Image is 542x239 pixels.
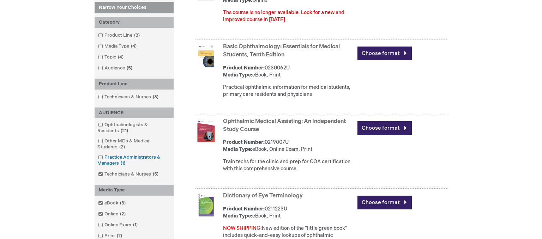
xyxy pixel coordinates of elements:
span: 3 [151,94,160,100]
span: 21 [119,128,130,134]
strong: Product Number: [223,139,265,145]
span: 7 [115,233,124,239]
a: Technicians & Nurses3 [96,94,161,100]
img: Basic Ophthalmology: Essentials for Medical Students, Tenth Edition [195,45,217,67]
a: Ophthalmologists & Residents21 [96,122,172,134]
a: Choose format [357,121,412,135]
div: Media Type [95,185,174,196]
a: Practice Administrators & Managers1 [96,154,172,167]
strong: Narrow Your Choices [95,2,174,13]
a: Ophthalmic Medical Assisting: An Independent Study Course [223,118,346,133]
span: 4 [116,54,125,60]
span: 1 [131,222,139,228]
a: Choose format [357,47,412,60]
span: 4 [129,43,138,49]
a: Topic4 [96,54,126,61]
a: Choose format [357,196,412,209]
div: AUDIENCE [95,108,174,118]
div: Product Line [95,79,174,90]
div: 0211223U eBook, Print [223,206,354,220]
div: Train techs for the clinic and prep for COA certification with this comprehensive course. [223,158,354,172]
span: 5 [151,171,160,177]
a: Online Exam1 [96,222,140,228]
strong: Media Type: [223,213,252,219]
div: Category [95,17,174,28]
a: eBook3 [96,200,128,207]
a: Dictionary of Eye Terminology [223,192,303,199]
span: 2 [118,211,127,217]
img: Ophthalmic Medical Assisting: An Independent Study Course [195,119,217,142]
span: 5 [125,65,134,71]
div: Practical ophthalmic information for medical students, primary care residents and physicians [223,84,354,98]
a: Technicians & Nurses5 [96,171,161,178]
a: Online2 [96,211,128,217]
div: 0219007U eBook, Online Exam, Print [223,139,354,153]
a: Media Type4 [96,43,139,50]
img: Dictionary of Eye Terminology [195,194,217,216]
span: 3 [118,200,127,206]
a: Other MDs & Medical Students2 [96,138,172,151]
a: Audience5 [96,65,135,72]
span: 2 [118,144,127,150]
a: Basic Ophthalmology: Essentials for Medical Students, Tenth Edition [223,43,340,58]
font: Ths course is no longer available. Look for a new and improved course in [DATE]. [223,10,344,23]
div: 0230062U eBook, Print [223,65,354,79]
span: 3 [132,32,141,38]
a: Product Line3 [96,32,143,39]
strong: Product Number: [223,65,265,71]
strong: Product Number: [223,206,265,212]
strong: Media Type: [223,146,252,152]
strong: Media Type: [223,72,252,78]
font: NOW SHIPPING: [223,225,262,231]
span: 1 [119,160,127,166]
